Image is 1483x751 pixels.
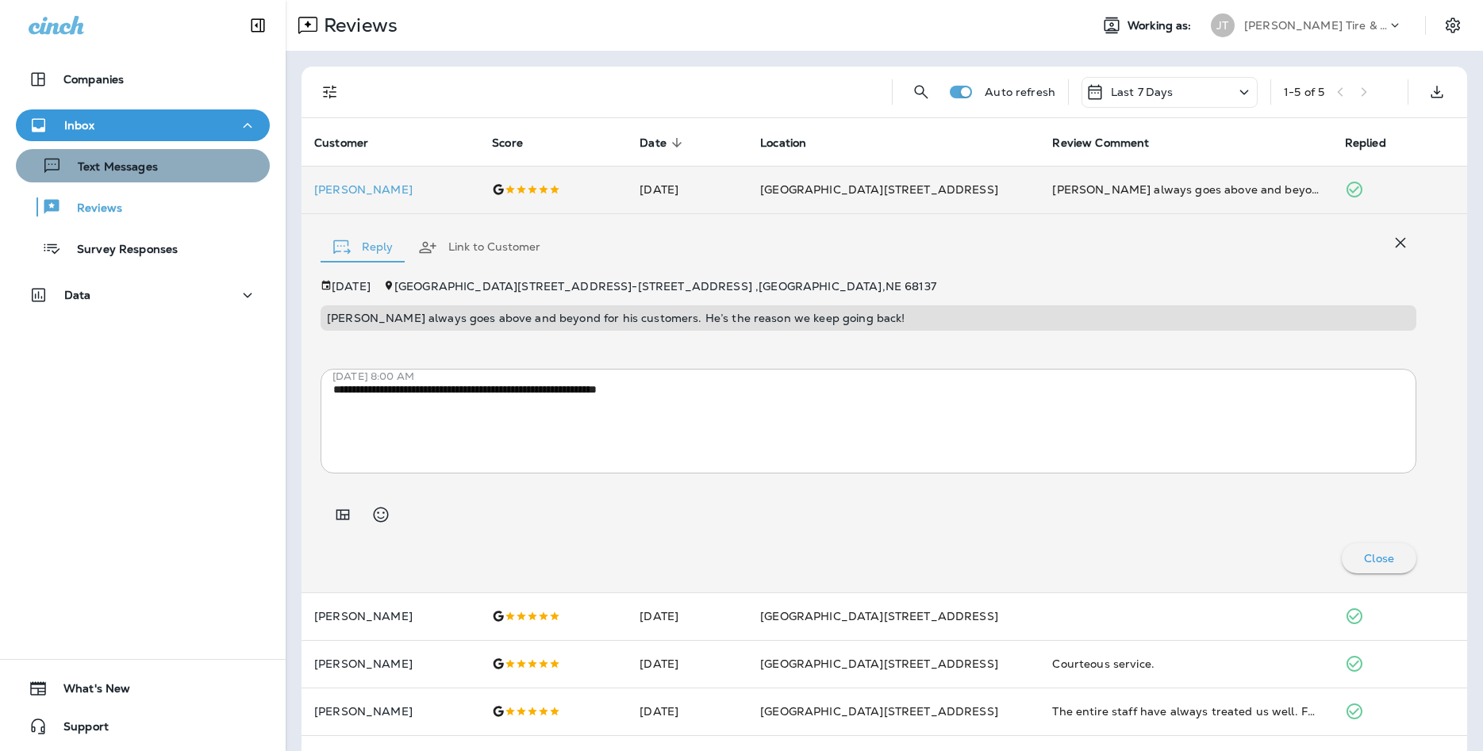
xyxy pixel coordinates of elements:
[314,610,467,623] p: [PERSON_NAME]
[63,73,124,86] p: Companies
[332,280,371,293] p: [DATE]
[314,136,368,150] span: Customer
[492,136,544,150] span: Score
[314,76,346,108] button: Filters
[405,219,553,276] button: Link to Customer
[640,136,687,150] span: Date
[16,149,270,182] button: Text Messages
[16,711,270,742] button: Support
[314,705,467,718] p: [PERSON_NAME]
[627,640,747,688] td: [DATE]
[64,289,91,301] p: Data
[16,672,270,704] button: What's New
[640,136,667,150] span: Date
[1421,76,1453,108] button: Export as CSV
[61,243,178,258] p: Survey Responses
[314,183,467,196] p: [PERSON_NAME]
[492,136,523,150] span: Score
[317,13,398,37] p: Reviews
[62,160,158,175] p: Text Messages
[332,370,1428,383] p: [DATE] 8:00 AM
[16,190,270,224] button: Reviews
[1345,136,1407,150] span: Replied
[1052,703,1319,719] div: The entire staff have always treated us well. Full honest description with various options in lev...
[1052,656,1319,672] div: Courteous service.
[394,279,936,293] span: [GEOGRAPHIC_DATA][STREET_ADDRESS] - [STREET_ADDRESS] , [GEOGRAPHIC_DATA] , NE 68137
[1052,182,1319,197] div: Shawn always goes above and beyond for his customers. He’s the reason we keep going back!
[314,136,389,150] span: Customer
[760,609,998,623] span: [GEOGRAPHIC_DATA][STREET_ADDRESS]
[985,86,1055,98] p: Auto refresh
[627,592,747,640] td: [DATE]
[1342,543,1416,573] button: Close
[760,136,827,150] span: Location
[905,76,937,108] button: Search Reviews
[64,119,94,132] p: Inbox
[760,182,998,197] span: [GEOGRAPHIC_DATA][STREET_ADDRESS]
[16,63,270,95] button: Companies
[16,109,270,141] button: Inbox
[627,166,747,213] td: [DATE]
[1052,136,1149,150] span: Review Comment
[365,499,397,531] button: Select an emoji
[48,720,109,739] span: Support
[1345,136,1386,150] span: Replied
[321,219,405,276] button: Reply
[1284,86,1324,98] div: 1 - 5 of 5
[760,657,998,671] span: [GEOGRAPHIC_DATA][STREET_ADDRESS]
[1244,19,1387,32] p: [PERSON_NAME] Tire & Auto
[314,657,467,670] p: [PERSON_NAME]
[1111,86,1174,98] p: Last 7 Days
[16,232,270,265] button: Survey Responses
[627,688,747,735] td: [DATE]
[760,136,806,150] span: Location
[760,704,998,718] span: [GEOGRAPHIC_DATA][STREET_ADDRESS]
[1211,13,1235,37] div: JT
[16,279,270,311] button: Data
[61,201,122,216] p: Reviews
[1439,11,1467,40] button: Settings
[327,312,1410,324] p: [PERSON_NAME] always goes above and beyond for his customers. He’s the reason we keep going back!
[236,10,280,41] button: Collapse Sidebar
[1128,19,1195,33] span: Working as:
[48,682,130,701] span: What's New
[1364,552,1394,565] p: Close
[1052,136,1170,150] span: Review Comment
[327,499,359,531] button: Add in a premade template
[314,183,467,196] div: Click to view Customer Drawer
